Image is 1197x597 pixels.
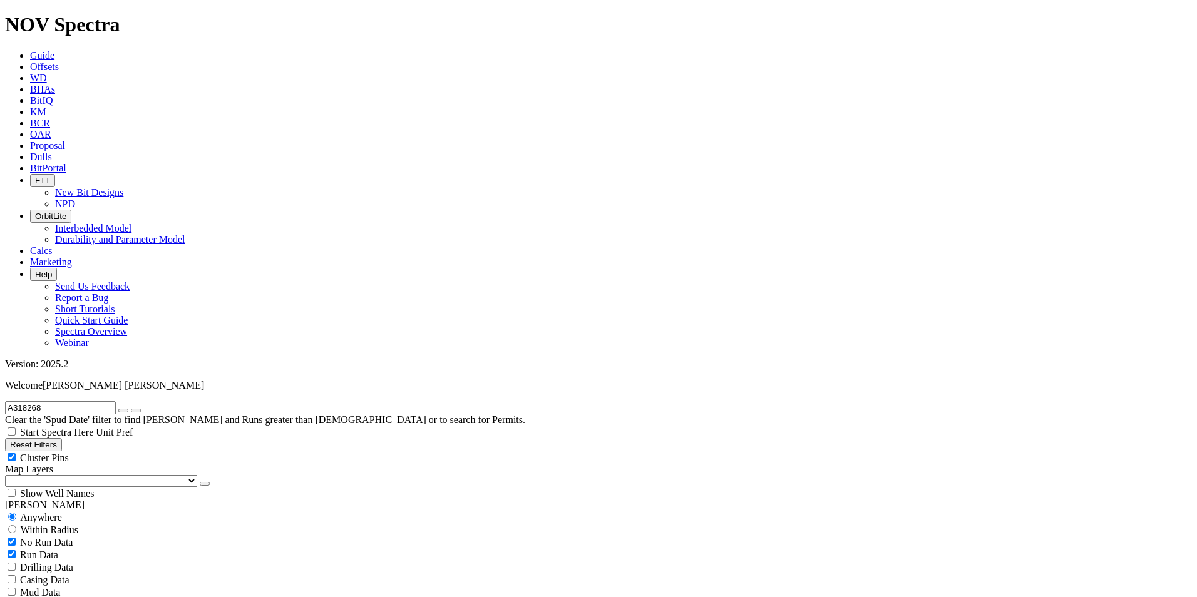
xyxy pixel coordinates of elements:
a: Durability and Parameter Model [55,234,185,245]
a: Report a Bug [55,292,108,303]
span: Drilling Data [20,562,73,573]
a: KM [30,106,46,117]
a: BCR [30,118,50,128]
span: Unit Pref [96,427,133,437]
a: Quick Start Guide [55,315,128,325]
span: Run Data [20,549,58,560]
a: BitIQ [30,95,53,106]
span: No Run Data [20,537,73,548]
span: Map Layers [5,464,53,474]
span: [PERSON_NAME] [PERSON_NAME] [43,380,204,390]
a: Interbedded Model [55,223,131,233]
a: BitPortal [30,163,66,173]
a: Webinar [55,337,89,348]
span: Cluster Pins [20,452,69,463]
input: Start Spectra Here [8,427,16,436]
span: Casing Data [20,574,69,585]
a: Dulls [30,151,52,162]
div: [PERSON_NAME] [5,499,1192,511]
p: Welcome [5,380,1192,391]
button: Reset Filters [5,438,62,451]
a: Calcs [30,245,53,256]
a: NPD [55,198,75,209]
span: Within Radius [21,524,78,535]
span: FTT [35,176,50,185]
a: Guide [30,50,54,61]
span: Show Well Names [20,488,94,499]
button: OrbitLite [30,210,71,223]
a: Short Tutorials [55,304,115,314]
span: Clear the 'Spud Date' filter to find [PERSON_NAME] and Runs greater than [DEMOGRAPHIC_DATA] or to... [5,414,525,425]
a: Spectra Overview [55,326,127,337]
span: Anywhere [20,512,62,523]
h1: NOV Spectra [5,13,1192,36]
a: BHAs [30,84,55,94]
a: OAR [30,129,51,140]
button: Help [30,268,57,281]
span: Start Spectra Here [20,427,93,437]
button: FTT [30,174,55,187]
a: Proposal [30,140,65,151]
div: Version: 2025.2 [5,359,1192,370]
a: Offsets [30,61,59,72]
a: Marketing [30,257,72,267]
input: Search [5,401,116,414]
span: Help [35,270,52,279]
a: New Bit Designs [55,187,123,198]
span: OrbitLite [35,212,66,221]
a: WD [30,73,47,83]
a: Send Us Feedback [55,281,130,292]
